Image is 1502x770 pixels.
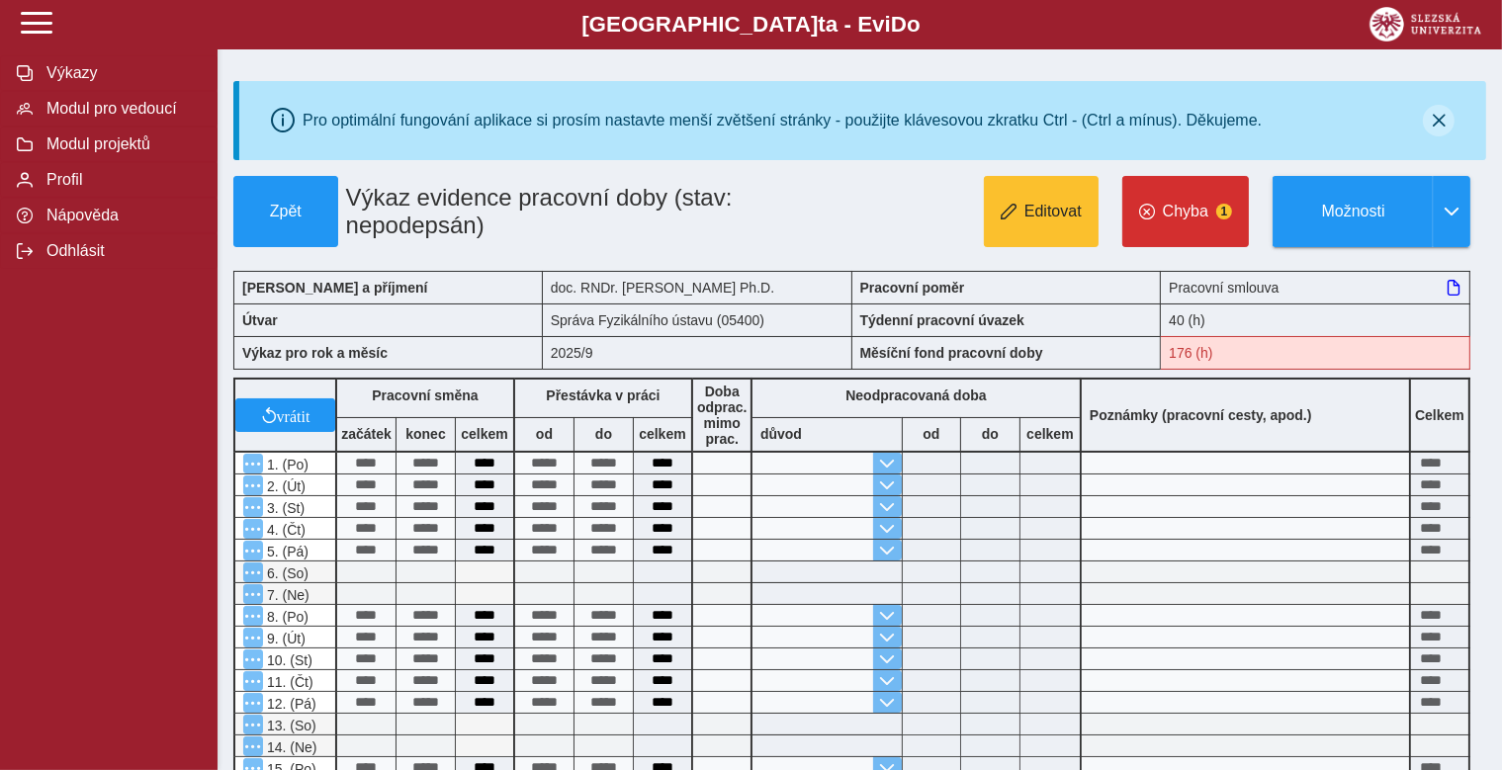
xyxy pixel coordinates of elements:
[543,336,852,370] div: 2025/9
[243,562,263,582] button: Menu
[303,112,1262,129] div: Pro optimální fungování aplikace si prosím nastavte menší zvětšení stránky - použijte klávesovou ...
[263,544,309,559] span: 5. (Pá)
[263,652,312,668] span: 10. (St)
[1020,426,1080,442] b: celkem
[818,12,825,37] span: t
[1216,204,1232,219] span: 1
[277,407,310,423] span: vrátit
[243,454,263,473] button: Menu
[1369,7,1481,42] img: logo_web_su.png
[41,207,201,224] span: Nápověda
[845,387,986,403] b: Neodpracovaná doba
[337,426,396,442] b: začátek
[891,12,907,37] span: D
[263,522,306,538] span: 4. (Čt)
[860,345,1043,361] b: Měsíční fond pracovní doby
[1289,203,1417,220] span: Možnosti
[263,500,305,516] span: 3. (St)
[243,628,263,647] button: Menu
[242,345,388,361] b: Výkaz pro rok a měsíc
[543,271,852,303] div: doc. RNDr. [PERSON_NAME] Ph.D.
[242,312,278,328] b: Útvar
[41,135,201,153] span: Modul projektů
[41,64,201,82] span: Výkazy
[1161,271,1470,303] div: Pracovní smlouva
[338,176,755,247] h1: Výkaz evidence pracovní doby (stav: nepodepsán)
[907,12,921,37] span: o
[243,606,263,626] button: Menu
[263,565,309,581] span: 6. (So)
[1163,203,1208,220] span: Chyba
[243,584,263,604] button: Menu
[243,736,263,756] button: Menu
[903,426,960,442] b: od
[1161,303,1470,336] div: 40 (h)
[263,718,316,733] span: 13. (So)
[243,715,263,734] button: Menu
[546,387,660,403] b: Přestávka v práci
[242,203,329,220] span: Zpět
[1024,203,1082,220] span: Editovat
[41,242,201,260] span: Odhlásit
[233,176,338,247] button: Zpět
[243,541,263,560] button: Menu
[263,631,306,646] span: 9. (Út)
[1273,176,1433,247] button: Možnosti
[242,280,427,296] b: [PERSON_NAME] a příjmení
[961,426,1019,442] b: do
[1082,407,1320,423] b: Poznámky (pracovní cesty, apod.)
[543,303,852,336] div: Správa Fyzikálního ústavu (05400)
[456,426,513,442] b: celkem
[41,100,201,118] span: Modul pro vedoucí
[243,671,263,691] button: Menu
[574,426,633,442] b: do
[243,497,263,517] button: Menu
[263,478,306,494] span: 2. (Út)
[263,587,309,603] span: 7. (Ne)
[41,171,201,189] span: Profil
[984,176,1099,247] button: Editovat
[1122,176,1249,247] button: Chyba1
[243,693,263,713] button: Menu
[263,609,309,625] span: 8. (Po)
[243,519,263,539] button: Menu
[760,426,802,442] b: důvod
[860,280,965,296] b: Pracovní poměr
[697,384,748,447] b: Doba odprac. mimo prac.
[1161,336,1470,370] div: Fond pracovní doby (176 h) a součet hodin (177:10 h) se neshodují!
[515,426,574,442] b: od
[634,426,691,442] b: celkem
[243,475,263,495] button: Menu
[235,398,335,432] button: vrátit
[263,696,316,712] span: 12. (Pá)
[397,426,455,442] b: konec
[263,674,313,690] span: 11. (Čt)
[860,312,1025,328] b: Týdenní pracovní úvazek
[59,12,1443,38] b: [GEOGRAPHIC_DATA] a - Evi
[243,649,263,669] button: Menu
[372,387,478,403] b: Pracovní směna
[1415,407,1464,423] b: Celkem
[263,457,309,472] span: 1. (Po)
[263,739,317,755] span: 14. (Ne)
